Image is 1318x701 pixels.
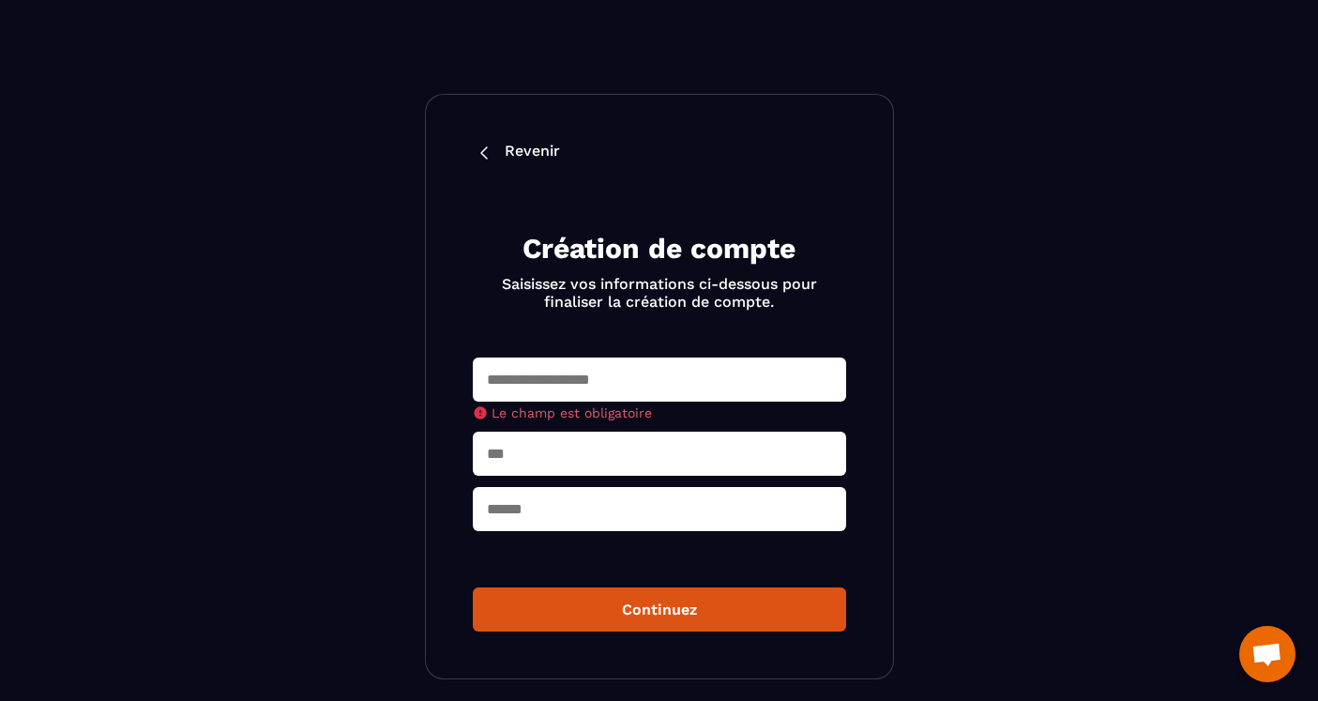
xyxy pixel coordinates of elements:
[473,142,495,164] img: back
[495,275,824,311] p: Saisissez vos informations ci-dessous pour finaliser la création de compte.
[473,587,846,632] button: Continuez
[1239,626,1295,682] div: Ouvrir le chat
[495,230,824,267] h2: Création de compte
[492,405,652,420] span: Le champ est obligatoire
[505,142,560,164] p: Revenir
[473,142,846,164] a: Revenir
